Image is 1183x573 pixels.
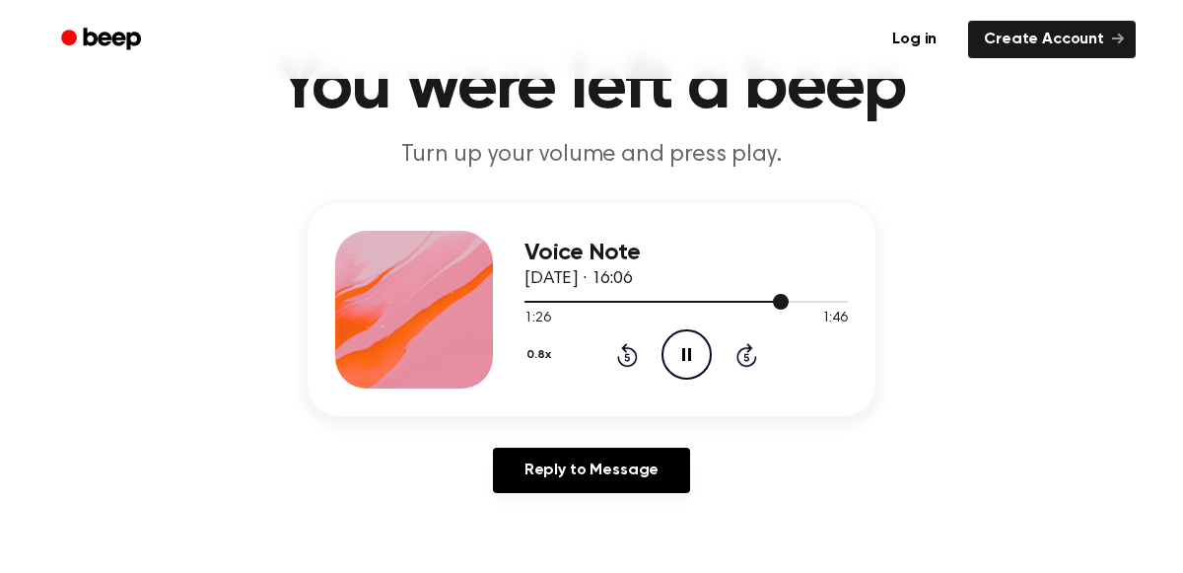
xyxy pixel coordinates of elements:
h1: You were left a beep [87,52,1096,123]
button: 0.8x [524,338,558,372]
p: Turn up your volume and press play. [213,139,970,172]
a: Beep [47,21,159,59]
a: Create Account [968,21,1136,58]
span: [DATE] · 16:06 [524,270,633,288]
span: 1:26 [524,309,550,329]
span: 1:46 [822,309,848,329]
h3: Voice Note [524,240,848,266]
a: Log in [872,17,956,62]
a: Reply to Message [493,448,690,493]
